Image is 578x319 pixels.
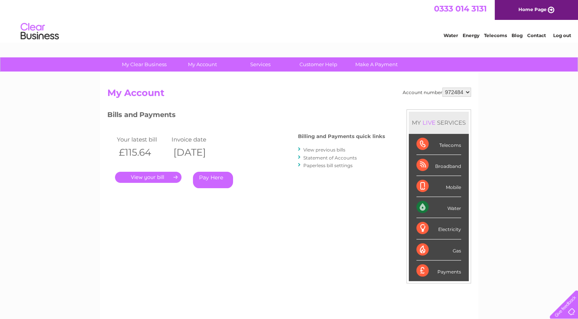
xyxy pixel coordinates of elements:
div: Water [416,197,461,218]
a: Paperless bill settings [303,163,353,168]
a: Services [229,57,292,72]
td: Your latest bill [115,134,170,145]
img: logo.png [20,20,59,43]
a: Statement of Accounts [303,155,357,161]
a: My Clear Business [113,57,176,72]
a: 0333 014 3131 [434,4,487,13]
div: Electricity [416,218,461,239]
div: Account number [403,88,471,97]
div: Telecoms [416,134,461,155]
td: Invoice date [170,134,225,145]
a: Contact [527,33,546,38]
a: Blog [512,33,523,38]
a: Energy [463,33,479,38]
a: Customer Help [287,57,350,72]
a: View previous bills [303,147,345,153]
a: Water [444,33,458,38]
div: Clear Business is a trading name of Verastar Limited (registered in [GEOGRAPHIC_DATA] No. 3667643... [109,4,470,37]
a: . [115,172,181,183]
div: Mobile [416,176,461,197]
div: MY SERVICES [409,112,469,133]
div: LIVE [421,119,437,126]
a: Pay Here [193,172,233,188]
div: Broadband [416,155,461,176]
h2: My Account [107,88,471,102]
div: Payments [416,260,461,281]
th: £115.64 [115,145,170,160]
a: Make A Payment [345,57,408,72]
a: Log out [553,33,571,38]
th: [DATE] [170,145,225,160]
a: Telecoms [484,33,507,38]
a: My Account [171,57,234,72]
h3: Bills and Payments [107,109,385,123]
h4: Billing and Payments quick links [298,133,385,139]
div: Gas [416,239,461,260]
